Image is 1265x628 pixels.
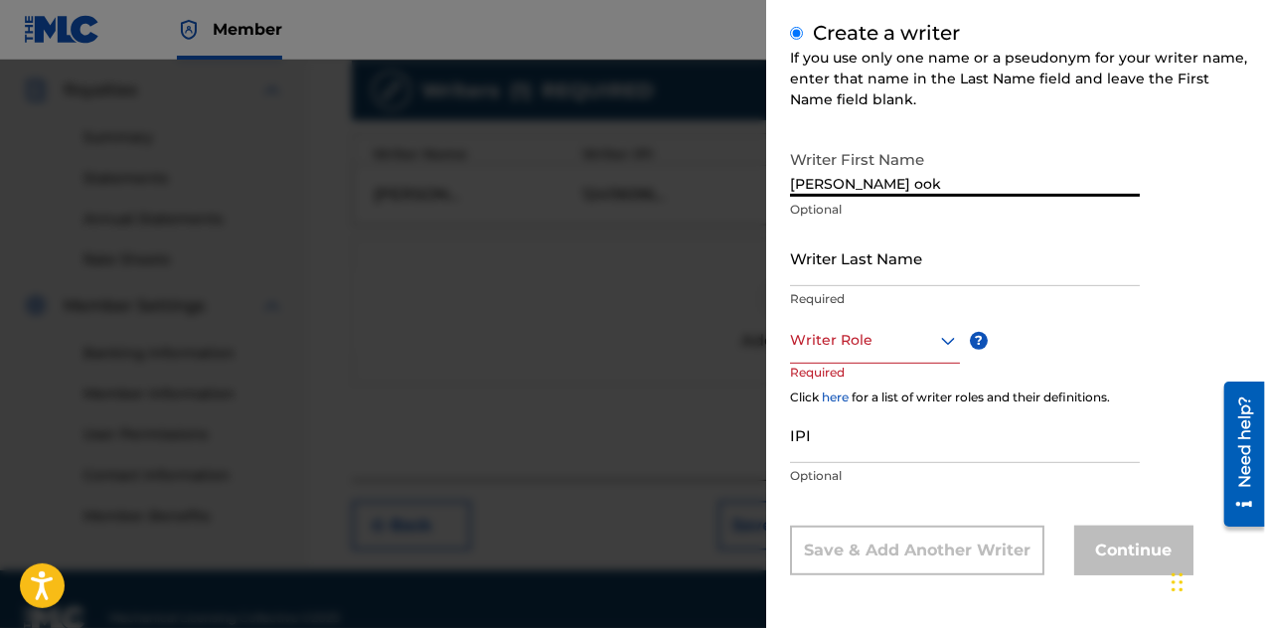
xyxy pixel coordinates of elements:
[790,389,1251,406] div: Click for a list of writer roles and their definitions.
[822,390,849,404] a: here
[790,290,1140,308] p: Required
[790,364,866,408] p: Required
[790,48,1251,110] div: If you use only one name or a pseudonym for your writer name, enter that name in the Last Name fi...
[213,18,282,41] span: Member
[1166,533,1265,628] iframe: Chat Widget
[177,18,201,42] img: Top Rightsholder
[970,332,988,350] span: ?
[1209,374,1265,534] iframe: Resource Center
[1172,552,1184,612] div: Drag
[24,15,100,44] img: MLC Logo
[790,201,1140,219] p: Optional
[790,467,1140,485] p: Optional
